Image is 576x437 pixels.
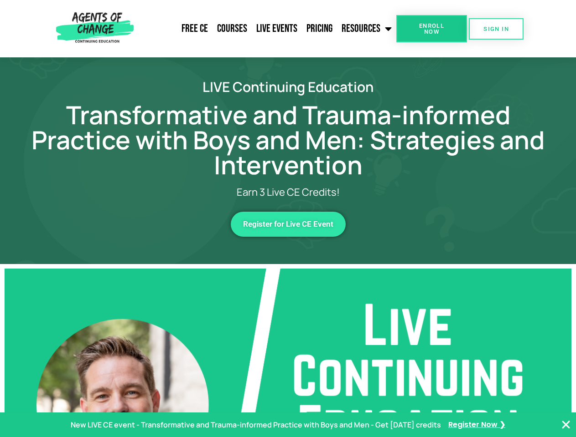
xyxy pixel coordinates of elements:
a: Resources [337,17,396,40]
nav: Menu [137,17,396,40]
span: SIGN IN [483,26,509,32]
button: Close Banner [560,419,571,430]
a: Free CE [177,17,213,40]
a: Pricing [302,17,337,40]
a: Live Events [252,17,302,40]
a: Register for Live CE Event [231,212,346,237]
a: Courses [213,17,252,40]
span: Register for Live CE Event [243,220,333,228]
a: Enroll Now [396,15,467,42]
span: Enroll Now [411,23,452,35]
p: Earn 3 Live CE Credits! [65,187,512,198]
a: Register Now ❯ [448,418,505,432]
a: SIGN IN [469,18,524,40]
p: New LIVE CE event - Transformative and Trauma-informed Practice with Boys and Men - Get [DATE] cr... [71,418,441,432]
h2: LIVE Continuing Education [28,80,548,93]
h1: Transformative and Trauma-informed Practice with Boys and Men: Strategies and Intervention [28,102,548,178]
